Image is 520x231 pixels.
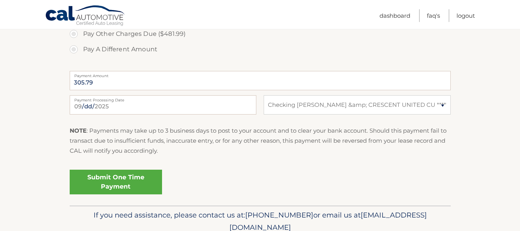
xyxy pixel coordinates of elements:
a: Submit One Time Payment [70,170,162,194]
label: Payment Processing Date [70,95,256,101]
a: Logout [456,9,475,22]
a: Dashboard [380,9,410,22]
input: Payment Date [70,95,256,115]
input: Payment Amount [70,71,451,90]
p: : Payments may take up to 3 business days to post to your account and to clear your bank account.... [70,126,451,156]
span: [PHONE_NUMBER] [245,211,313,219]
a: Cal Automotive [45,5,126,27]
strong: NOTE [70,127,87,134]
label: Pay Other Charges Due ($481.99) [70,26,451,42]
a: FAQ's [427,9,440,22]
label: Payment Amount [70,71,451,77]
label: Pay A Different Amount [70,42,451,57]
